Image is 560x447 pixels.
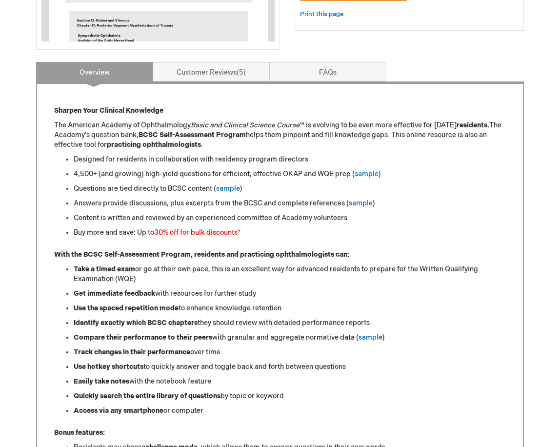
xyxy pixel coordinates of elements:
li: Buy more and save: Up to [74,228,506,238]
strong: residents. [457,121,489,129]
span: 5 [237,68,246,77]
li: Answers provide discussions, plus excerpts from the BCSC and complete references ( ) [74,199,506,208]
a: sample [355,170,379,178]
li: or go at their own pace, this is an excellent way for advanced residents to prepare for the Writt... [74,264,506,284]
li: Questions are tied directly to BCSC content ( ) [74,184,506,194]
a: sample [349,199,373,207]
li: by topic or keyword [74,391,506,401]
a: Print this page [300,8,343,20]
li: to quickly answer and toggle back and forth between questions [74,362,506,372]
strong: Use the spaced repetition mode [74,304,179,312]
li: Designed for residents in collaboration with residency program directors [74,155,506,164]
strong: Access via any smartphone [74,406,163,415]
li: with resources for further study [74,289,506,299]
strong: With the BCSC Self-Assessment Program, residents and practicing ophthalmologists can: [54,250,349,259]
li: over time [74,347,506,357]
li: Content is written and reviewed by an experienced committee of Academy volunteers [74,213,506,223]
li: with granular and aggregate normative data ( ) [74,333,506,343]
a: sample [359,333,382,342]
strong: Get immediate feedback [74,289,155,298]
p: The American Academy of Ophthalmology ™ is evolving to be even more effective for [DATE] The Acad... [54,121,506,150]
a: sample [216,184,240,193]
strong: Use hotkey shortcuts [74,363,143,371]
li: 4,500+ (and growing) high-yield questions for efficient, effective OKAP and WQE prep ( ) [74,169,506,179]
strong: practicing ophthalmologists [107,141,201,149]
strong: BCSC Self-Assessment Program [139,131,246,139]
strong: Bonus features: [54,428,105,437]
li: or computer [74,406,506,416]
strong: Quickly search the entire library of questions [74,392,220,400]
a: FAQs [269,62,386,81]
strong: Track changes in their performance [74,348,190,356]
strong: Easily take notes [74,377,129,386]
strong: Identify exactly which BCSC chapters [74,319,198,327]
li: with the notebook feature [74,377,506,386]
li: they should review with detailed performance reports [74,318,506,328]
strong: Take a timed exam [74,265,135,273]
strong: Compare their performance to their peers [74,333,212,342]
font: 30% off for bulk discounts [154,228,238,237]
a: Overview [36,62,153,81]
strong: Sharpen Your Clinical Knowledge [54,106,163,115]
em: Basic and Clinical Science Course [191,121,300,129]
a: Customer Reviews5 [153,62,270,81]
li: to enhance knowledge retention [74,304,506,313]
